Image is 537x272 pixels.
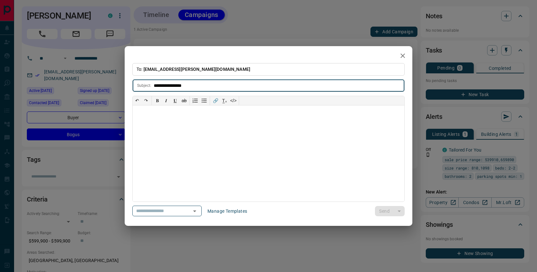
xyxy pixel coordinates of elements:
[133,96,142,105] button: ↶
[229,96,238,105] button: </>
[162,96,171,105] button: 𝑰
[171,96,180,105] button: 𝐔
[132,63,405,76] p: To:
[204,206,251,216] button: Manage Templates
[180,96,189,105] button: ab
[174,98,177,103] span: 𝐔
[190,207,199,216] button: Open
[220,96,229,105] button: T̲ₓ
[200,96,209,105] button: Bullet list
[137,83,151,88] p: Subject:
[142,96,151,105] button: ↷
[182,98,187,103] s: ab
[211,96,220,105] button: 🔗
[191,96,200,105] button: Numbered list
[375,206,405,216] div: split button
[144,67,250,72] span: [EMAIL_ADDRESS][PERSON_NAME][DOMAIN_NAME]
[153,96,162,105] button: 𝐁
